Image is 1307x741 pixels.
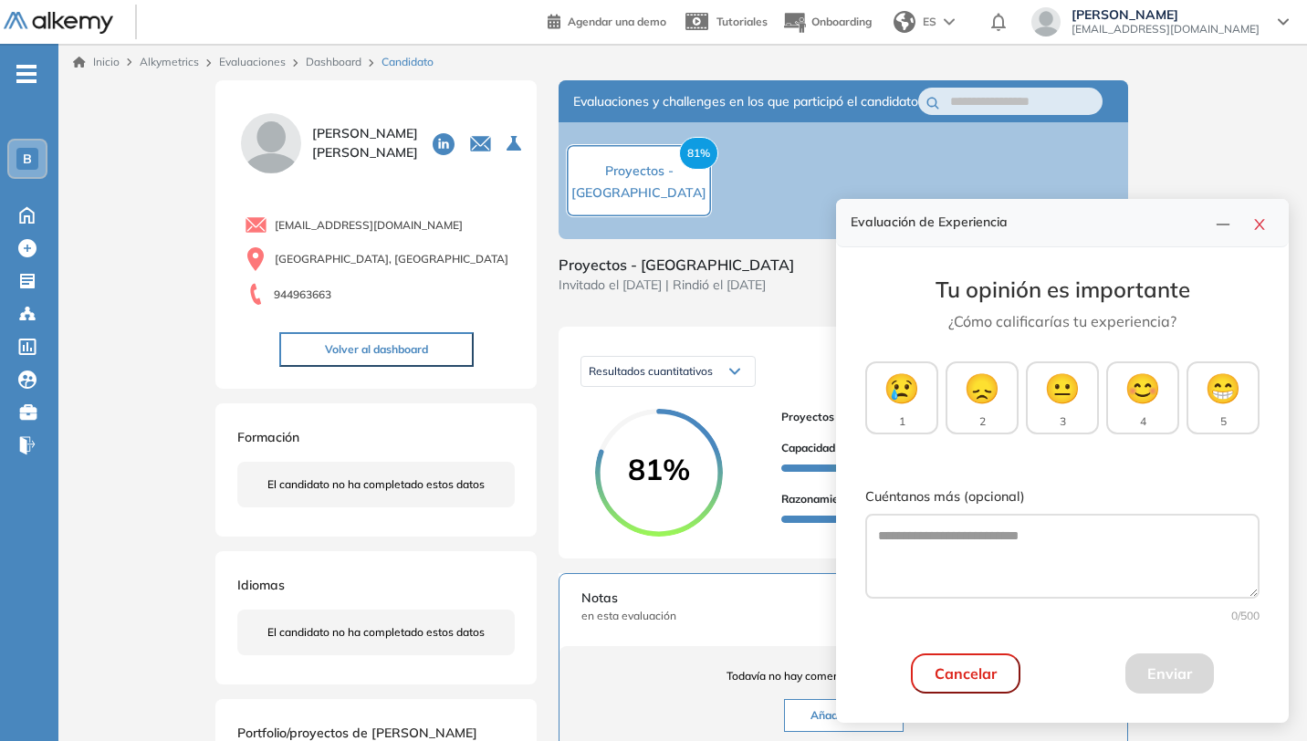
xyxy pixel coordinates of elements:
[275,217,463,234] span: [EMAIL_ADDRESS][DOMAIN_NAME]
[781,409,1092,425] span: Proyectos - [GEOGRAPHIC_DATA]
[581,668,1105,684] span: Todavía no hay comentarios de este candidato
[237,429,299,445] span: Formación
[811,15,872,28] span: Onboarding
[1140,413,1146,430] span: 4
[1072,7,1260,22] span: [PERSON_NAME]
[964,366,1000,410] span: 😞
[784,699,904,732] button: Añadir notas
[781,440,976,456] span: Capacidad de Aprendizaje en Adultos
[782,3,872,42] button: Onboarding
[581,589,1105,608] span: Notas
[16,72,37,76] i: -
[267,476,485,493] span: El candidato no ha completado estos datos
[559,276,794,295] span: Invitado el [DATE] | Rindió el [DATE]
[1026,361,1099,434] button: 😐3
[865,361,938,434] button: 😢1
[923,14,936,30] span: ES
[274,287,331,303] span: 944963663
[884,366,920,410] span: 😢
[589,364,713,378] span: Resultados cuantitativos
[1216,217,1230,232] span: line
[1208,210,1238,235] button: line
[4,12,113,35] img: Logo
[946,361,1019,434] button: 😞2
[382,54,434,70] span: Candidato
[781,491,936,507] span: Razonamiento Lógico - Básico
[267,624,485,641] span: El candidato no ha completado estos datos
[73,54,120,70] a: Inicio
[894,11,915,33] img: world
[559,254,794,276] span: Proyectos - [GEOGRAPHIC_DATA]
[1205,366,1241,410] span: 😁
[312,124,418,162] span: [PERSON_NAME] [PERSON_NAME]
[865,277,1260,303] h3: Tu opinión es importante
[979,413,986,430] span: 2
[1245,210,1274,235] button: close
[237,577,285,593] span: Idiomas
[568,15,666,28] span: Agendar una demo
[865,487,1260,507] label: Cuéntanos más (opcional)
[865,310,1260,332] p: ¿Cómo calificarías tu experiencia?
[1106,361,1179,434] button: 😊4
[851,214,1208,230] h4: Evaluación de Experiencia
[237,725,477,741] span: Portfolio/proyectos de [PERSON_NAME]
[1187,361,1260,434] button: 😁5
[140,55,199,68] span: Alkymetrics
[865,608,1260,624] div: 0 /500
[944,18,955,26] img: arrow
[1044,366,1081,410] span: 😐
[1072,22,1260,37] span: [EMAIL_ADDRESS][DOMAIN_NAME]
[716,15,768,28] span: Tutoriales
[571,162,706,201] span: Proyectos - [GEOGRAPHIC_DATA]
[548,9,666,31] a: Agendar una demo
[899,413,905,430] span: 1
[275,251,508,267] span: [GEOGRAPHIC_DATA], [GEOGRAPHIC_DATA]
[237,110,305,177] img: PROFILE_MENU_LOGO_USER
[573,92,918,111] span: Evaluaciones y challenges en los que participó el candidato
[1124,366,1161,410] span: 😊
[1220,413,1227,430] span: 5
[595,454,723,484] span: 81%
[679,137,718,170] span: 81%
[306,55,361,68] a: Dashboard
[219,55,286,68] a: Evaluaciones
[911,653,1020,694] button: Cancelar
[1060,413,1066,430] span: 3
[23,151,32,166] span: B
[581,608,1105,624] span: en esta evaluación
[1125,653,1214,694] button: Enviar
[1252,217,1267,232] span: close
[279,332,474,367] button: Volver al dashboard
